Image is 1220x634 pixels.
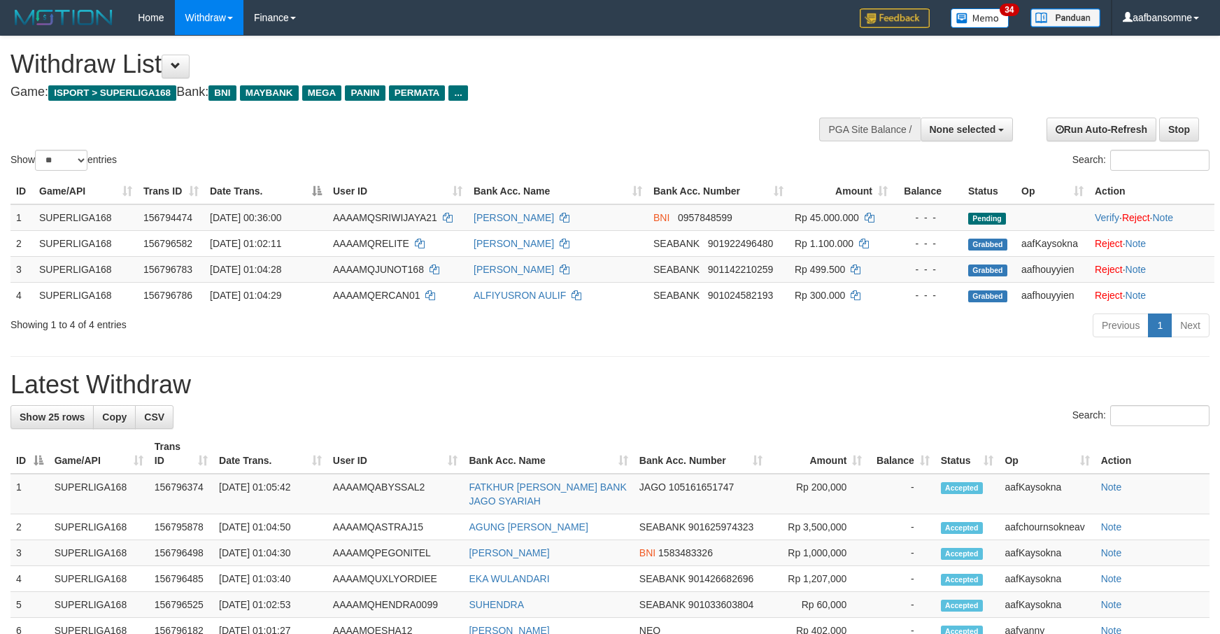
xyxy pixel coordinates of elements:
[999,592,1095,618] td: aafKaysokna
[1152,212,1173,223] a: Note
[10,434,49,474] th: ID: activate to sort column descending
[345,85,385,101] span: PANIN
[968,213,1006,225] span: Pending
[1110,405,1210,426] input: Search:
[149,592,213,618] td: 156796525
[1171,314,1210,337] a: Next
[653,238,700,249] span: SEABANK
[240,85,299,101] span: MAYBANK
[327,434,464,474] th: User ID: activate to sort column ascending
[1095,290,1123,301] a: Reject
[135,405,173,429] a: CSV
[639,573,686,584] span: SEABANK
[639,547,655,558] span: BNI
[921,118,1014,141] button: None selected
[10,312,498,332] div: Showing 1 to 4 of 4 entries
[468,178,648,204] th: Bank Acc. Name: activate to sort column ascending
[867,474,935,514] td: -
[474,238,554,249] a: [PERSON_NAME]
[999,540,1095,566] td: aafKaysokna
[10,50,800,78] h1: Withdraw List
[34,230,138,256] td: SUPERLIGA168
[708,264,773,275] span: Copy 901142210259 to clipboard
[10,7,117,28] img: MOTION_logo.png
[327,540,464,566] td: AAAAMQPEGONITEL
[648,178,789,204] th: Bank Acc. Number: activate to sort column ascending
[968,239,1007,251] span: Grabbed
[867,592,935,618] td: -
[819,118,920,141] div: PGA Site Balance /
[639,599,686,610] span: SEABANK
[1101,573,1122,584] a: Note
[789,178,893,204] th: Amount: activate to sort column ascending
[893,178,963,204] th: Balance
[204,178,327,204] th: Date Trans.: activate to sort column descending
[951,8,1009,28] img: Button%20Memo.svg
[49,514,149,540] td: SUPERLIGA168
[1095,264,1123,275] a: Reject
[634,434,768,474] th: Bank Acc. Number: activate to sort column ascending
[1095,238,1123,249] a: Reject
[768,474,868,514] td: Rp 200,000
[999,474,1095,514] td: aafKaysokna
[688,521,753,533] span: Copy 901625974323 to clipboard
[941,548,983,560] span: Accepted
[469,547,549,558] a: [PERSON_NAME]
[333,212,437,223] span: AAAAMQSRIWIJAYA21
[935,434,1000,474] th: Status: activate to sort column ascending
[49,540,149,566] td: SUPERLIGA168
[474,212,554,223] a: [PERSON_NAME]
[213,514,327,540] td: [DATE] 01:04:50
[34,204,138,231] td: SUPERLIGA168
[138,178,204,204] th: Trans ID: activate to sort column ascending
[333,264,424,275] span: AAAAMQJUNOT168
[688,599,753,610] span: Copy 901033603804 to clipboard
[968,265,1007,276] span: Grabbed
[1093,314,1149,337] a: Previous
[999,434,1095,474] th: Op: activate to sort column ascending
[867,540,935,566] td: -
[867,434,935,474] th: Balance: activate to sort column ascending
[1089,178,1214,204] th: Action
[213,592,327,618] td: [DATE] 01:02:53
[48,85,176,101] span: ISPORT > SUPERLIGA168
[1148,314,1172,337] a: 1
[768,434,868,474] th: Amount: activate to sort column ascending
[1030,8,1100,27] img: panduan.png
[653,290,700,301] span: SEABANK
[1126,238,1147,249] a: Note
[149,434,213,474] th: Trans ID: activate to sort column ascending
[35,150,87,171] select: Showentries
[469,521,588,533] a: AGUNG [PERSON_NAME]
[10,405,94,429] a: Show 25 rows
[10,540,49,566] td: 3
[327,592,464,618] td: AAAAMQHENDRA0099
[144,411,164,423] span: CSV
[102,411,127,423] span: Copy
[968,290,1007,302] span: Grabbed
[149,474,213,514] td: 156796374
[213,540,327,566] td: [DATE] 01:04:30
[1016,178,1089,204] th: Op: activate to sort column ascending
[213,474,327,514] td: [DATE] 01:05:42
[149,566,213,592] td: 156796485
[474,264,554,275] a: [PERSON_NAME]
[143,290,192,301] span: 156796786
[10,566,49,592] td: 4
[941,600,983,612] span: Accepted
[963,178,1016,204] th: Status
[678,212,732,223] span: Copy 0957848599 to clipboard
[639,521,686,533] span: SEABANK
[469,573,549,584] a: EKA WULANDARI
[327,566,464,592] td: AAAAMQUXLYORDIEE
[768,514,868,540] td: Rp 3,500,000
[899,288,957,302] div: - - -
[10,204,34,231] td: 1
[1072,405,1210,426] label: Search:
[860,8,930,28] img: Feedback.jpg
[941,522,983,534] span: Accepted
[327,514,464,540] td: AAAAMQASTRAJ15
[1110,150,1210,171] input: Search:
[10,282,34,308] td: 4
[669,481,734,493] span: Copy 105161651747 to clipboard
